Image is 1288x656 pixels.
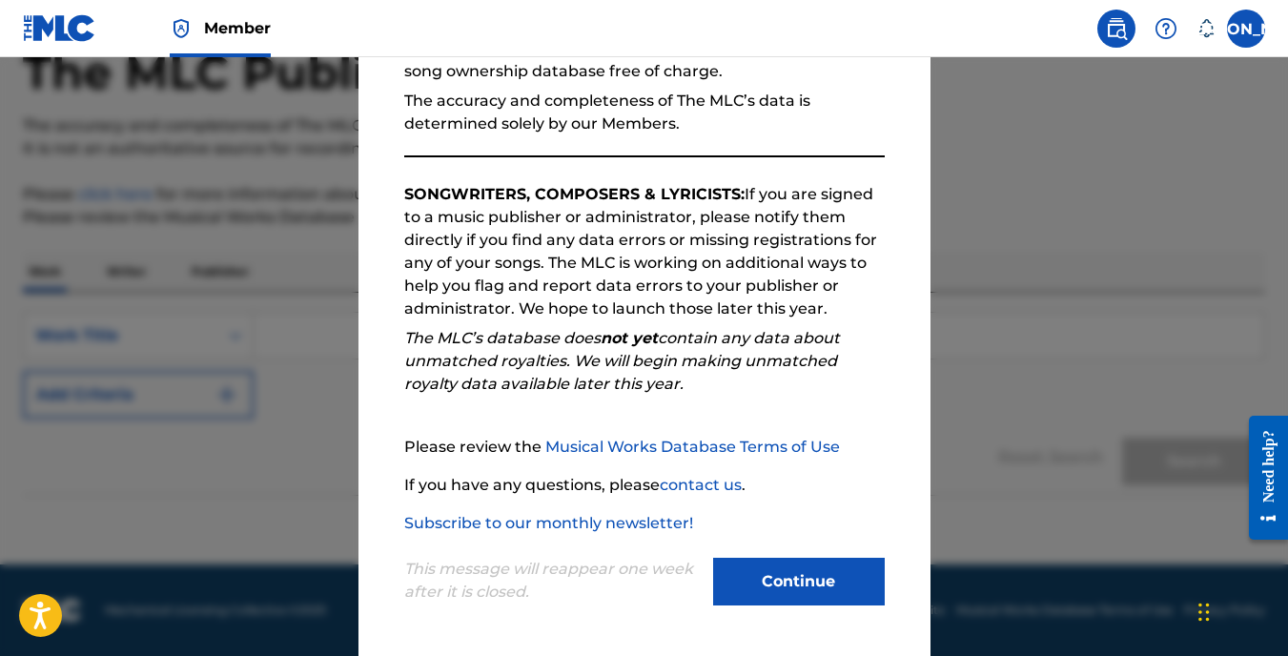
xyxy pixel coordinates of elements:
p: The Public Work Search allows anyone to search The MLC’s song ownership database free of charge. [404,37,885,83]
button: Continue [713,558,885,605]
a: contact us [660,476,742,494]
div: Help [1147,10,1185,48]
img: Top Rightsholder [170,17,193,40]
p: If you are signed to a music publisher or administrator, please notify them directly if you find ... [404,183,885,320]
em: The MLC’s database does contain any data about unmatched royalties. We will begin making unmatche... [404,329,840,393]
a: Subscribe to our monthly newsletter! [404,514,693,532]
div: User Menu [1227,10,1265,48]
p: If you have any questions, please . [404,474,885,497]
strong: SONGWRITERS, COMPOSERS & LYRICISTS: [404,185,745,203]
a: Public Search [1097,10,1135,48]
img: search [1105,17,1128,40]
img: MLC Logo [23,14,96,42]
p: The accuracy and completeness of The MLC’s data is determined solely by our Members. [404,90,885,135]
a: Musical Works Database Terms of Use [545,438,840,456]
iframe: Chat Widget [1193,564,1288,656]
p: This message will reappear one week after it is closed. [404,558,702,604]
div: Drag [1198,584,1210,641]
iframe: Resource Center [1235,401,1288,555]
span: Member [204,17,271,39]
strong: not yet [601,329,658,347]
p: Please review the [404,436,885,459]
img: help [1155,17,1177,40]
